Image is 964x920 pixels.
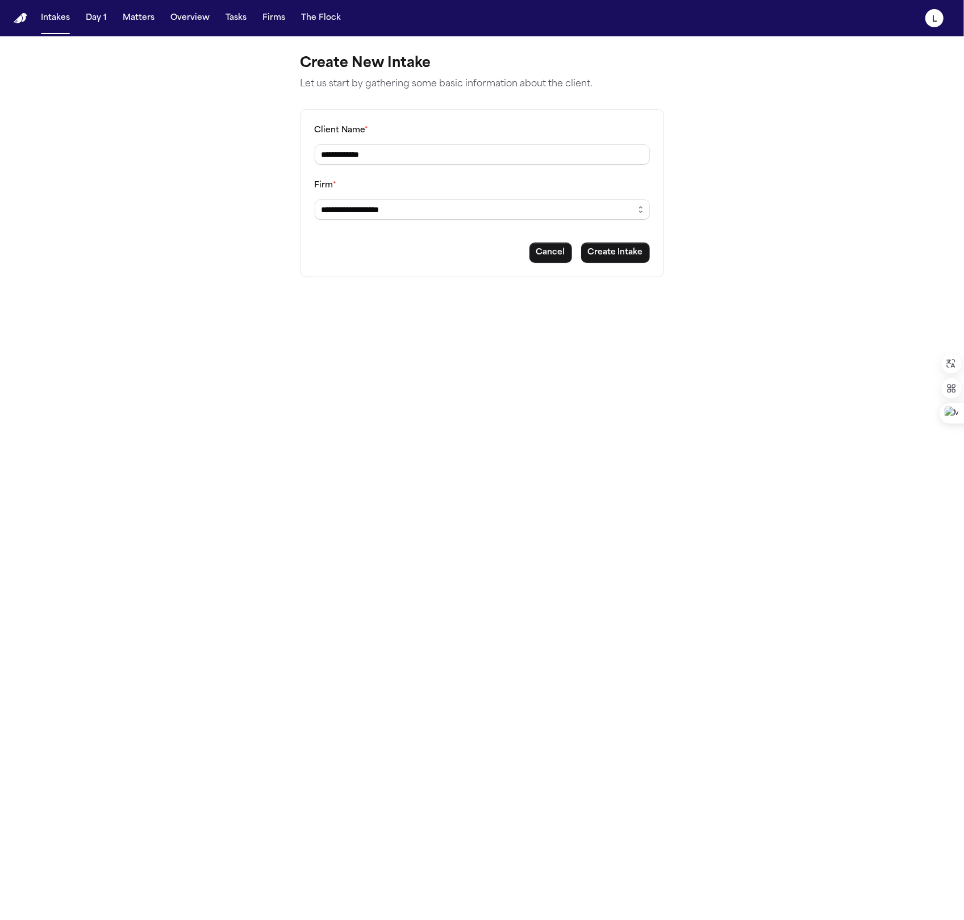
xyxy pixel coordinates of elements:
button: Intakes [36,8,74,28]
label: Firm [315,181,337,190]
button: Firms [258,8,290,28]
input: Client name [315,144,650,165]
img: Finch Logo [14,13,27,24]
h1: Create New Intake [301,55,664,73]
button: The Flock [297,8,345,28]
a: Home [14,13,27,24]
label: Client Name [315,126,369,135]
button: Overview [166,8,214,28]
button: Matters [118,8,159,28]
button: Day 1 [81,8,111,28]
button: Create intake [581,242,650,263]
input: Select a firm [315,199,650,220]
p: Let us start by gathering some basic information about the client. [301,77,664,91]
button: Tasks [221,8,251,28]
button: Cancel intake creation [529,242,572,263]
